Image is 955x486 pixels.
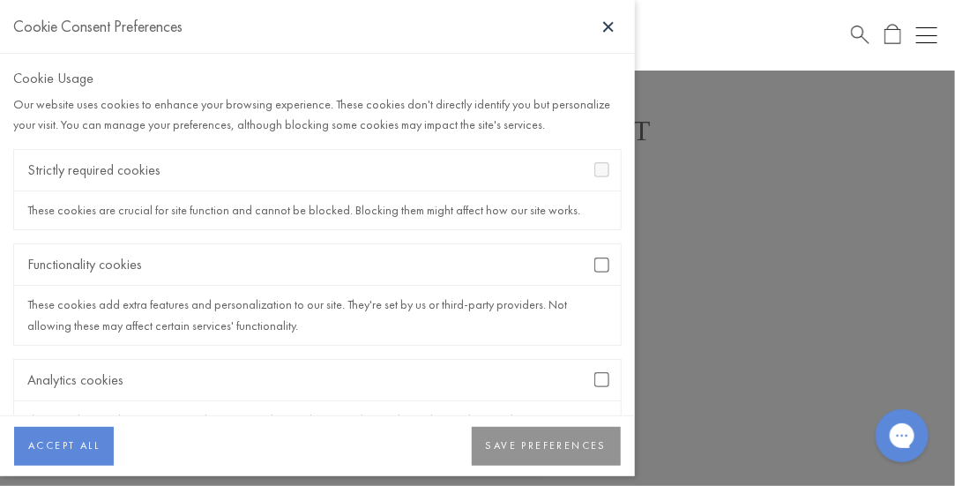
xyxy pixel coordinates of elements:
[14,150,621,191] div: Strictly required cookies
[14,191,621,229] div: These cookies are crucial for site function and cannot be blocked. Blocking them might affect how...
[13,67,622,90] div: Cookie Usage
[14,401,621,439] div: These cookies track visitor traffic and sources, gathering data to understand popular products an...
[13,13,183,40] div: Cookie Consent Preferences
[867,403,937,468] iframe: Gorgias live chat messenger
[14,244,621,286] div: Functionality cookies
[884,24,901,46] a: Open Shopping Bag
[14,286,621,344] div: These cookies add extra features and personalization to our site. They're set by us or third-part...
[13,94,622,135] div: Our website uses cookies to enhance your browsing experience. These cookies don't directly identi...
[14,360,621,401] div: Analytics cookies
[472,427,621,466] button: SAVE PREFERENCES
[851,24,869,46] a: Search
[916,25,937,46] button: Open navigation
[14,427,114,466] button: ACCEPT ALL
